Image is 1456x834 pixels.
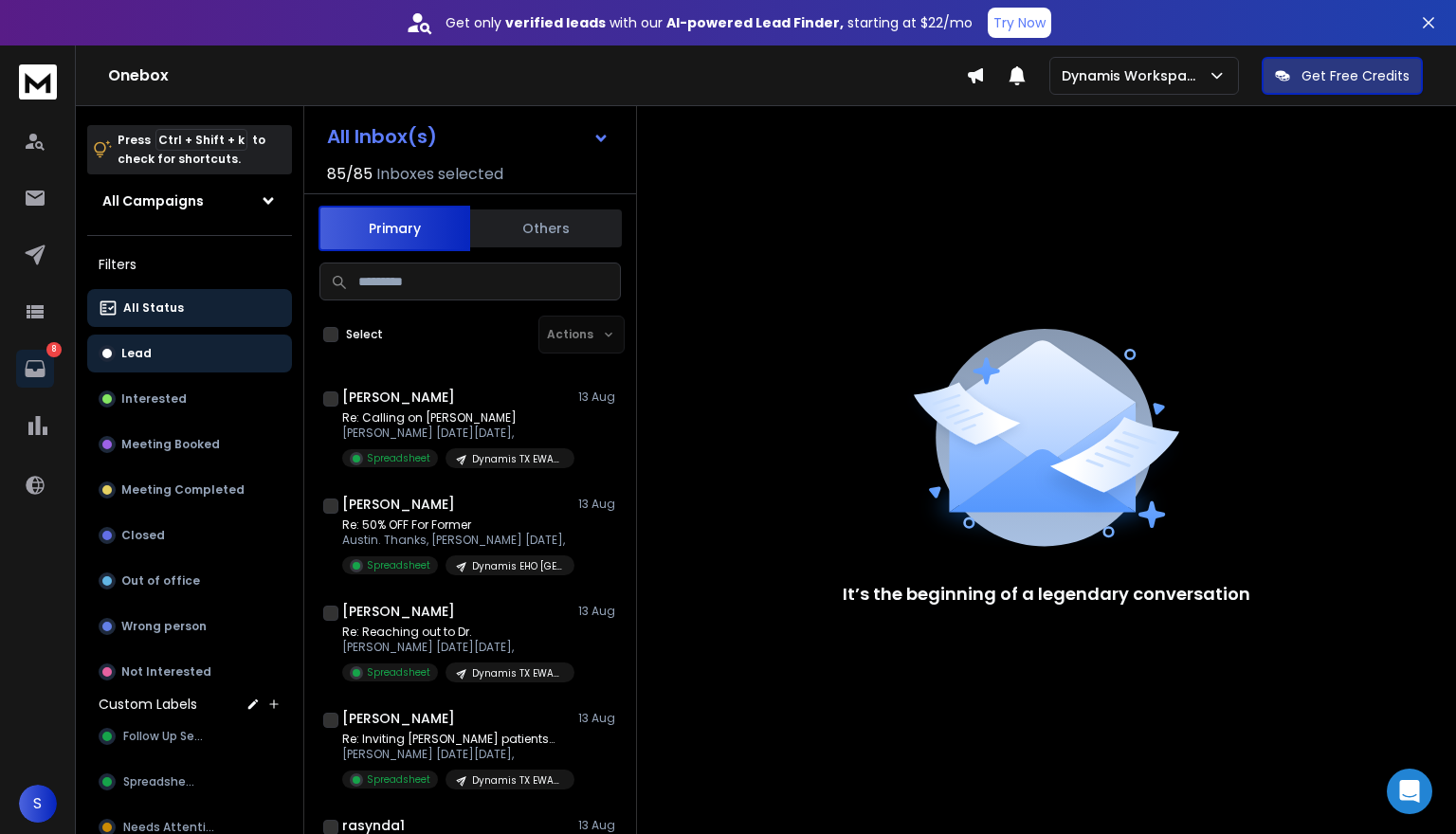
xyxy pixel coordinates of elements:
[123,300,184,316] p: All Status
[342,602,455,621] h1: [PERSON_NAME]
[342,747,570,762] p: [PERSON_NAME] [DATE][DATE],
[843,581,1250,607] p: It’s the beginning of a legendary conversation
[578,711,621,726] p: 13 Aug
[578,390,621,405] p: 13 Aug
[121,346,152,361] p: Lead
[87,517,292,554] button: Closed
[87,763,292,801] button: Spreadsheet
[87,562,292,600] button: Out of office
[472,559,563,573] p: Dynamis EHO [GEOGRAPHIC_DATA]-[GEOGRAPHIC_DATA]-[GEOGRAPHIC_DATA]-OK ALL ESPS Pre-Warmed
[367,558,430,572] p: Spreadsheet
[367,772,430,787] p: Spreadsheet
[121,528,165,543] p: Closed
[87,289,292,327] button: All Status
[121,391,187,407] p: Interested
[342,533,570,548] p: Austin. Thanks, [PERSON_NAME] [DATE],
[1387,769,1432,814] div: Open Intercom Messenger
[102,191,204,210] h1: All Campaigns
[342,495,455,514] h1: [PERSON_NAME]
[16,350,54,388] a: 8
[99,695,197,714] h3: Custom Labels
[367,451,430,465] p: Spreadsheet
[505,13,606,32] strong: verified leads
[342,388,455,407] h1: [PERSON_NAME]
[87,335,292,372] button: Lead
[121,437,220,452] p: Meeting Booked
[87,251,292,278] h3: Filters
[367,665,430,680] p: Spreadsheet
[46,342,62,357] p: 8
[87,380,292,418] button: Interested
[19,785,57,823] button: S
[666,13,844,32] strong: AI-powered Lead Finder,
[121,664,211,680] p: Not Interested
[446,13,973,32] p: Get only with our starting at $22/mo
[342,732,570,747] p: Re: Inviting [PERSON_NAME] patients…
[346,327,383,342] label: Select
[19,64,57,100] img: logo
[121,482,245,498] p: Meeting Completed
[376,163,503,186] h3: Inboxes selected
[327,163,373,186] span: 85 / 85
[342,640,570,655] p: [PERSON_NAME] [DATE][DATE],
[318,206,470,251] button: Primary
[87,607,292,645] button: Wrong person
[87,182,292,220] button: All Campaigns
[578,497,621,512] p: 13 Aug
[342,426,570,441] p: [PERSON_NAME] [DATE][DATE],
[470,208,622,249] button: Others
[578,604,621,619] p: 13 Aug
[342,625,570,640] p: Re: Reaching out to Dr.
[1262,57,1423,95] button: Get Free Credits
[342,410,570,426] p: Re: Calling on [PERSON_NAME]
[342,709,455,728] h1: [PERSON_NAME]
[87,471,292,509] button: Meeting Completed
[87,653,292,691] button: Not Interested
[578,818,621,833] p: 13 Aug
[123,774,199,789] span: Spreadsheet
[327,127,437,146] h1: All Inbox(s)
[472,773,563,788] p: Dynamis TX EWAA Google Only - Newly Warmed
[472,666,563,680] p: Dynamis TX EWAA Google Only - Newly Warmed
[1062,66,1208,85] p: Dynamis Workspace
[121,619,207,634] p: Wrong person
[312,118,625,155] button: All Inbox(s)
[1301,66,1410,85] p: Get Free Credits
[87,717,292,755] button: Follow Up Sent
[87,426,292,463] button: Meeting Booked
[155,129,247,151] span: Ctrl + Shift + k
[108,64,966,87] h1: Onebox
[118,131,265,169] p: Press to check for shortcuts.
[342,517,570,533] p: Re: 50% OFF For Former
[993,13,1046,32] p: Try Now
[988,8,1051,38] button: Try Now
[123,729,207,744] span: Follow Up Sent
[472,452,563,466] p: Dynamis TX EWAA Google Only - Newly Warmed
[121,573,200,589] p: Out of office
